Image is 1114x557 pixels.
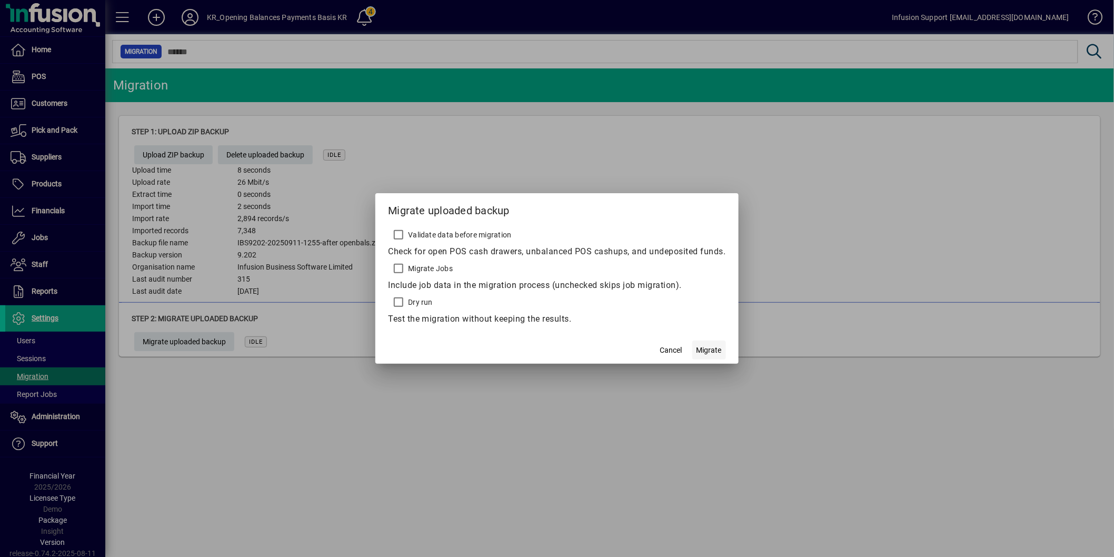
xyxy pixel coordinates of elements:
button: Migrate [692,341,726,360]
label: Dry run [406,297,433,307]
h2: Migrate uploaded backup [375,193,739,224]
span: Cancel [660,345,682,356]
label: Validate data before migration [406,230,512,240]
label: Migrate Jobs [406,263,453,274]
button: Cancel [654,341,688,360]
mat-hint: Include job data in the migration process (unchecked skips job migration). [388,280,682,290]
mat-hint: Check for open POS cash drawers, unbalanced POS cashups, and undeposited funds. [388,246,726,256]
span: Migrate [697,345,722,356]
mat-hint: Test the migration without keeping the results. [388,314,572,324]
